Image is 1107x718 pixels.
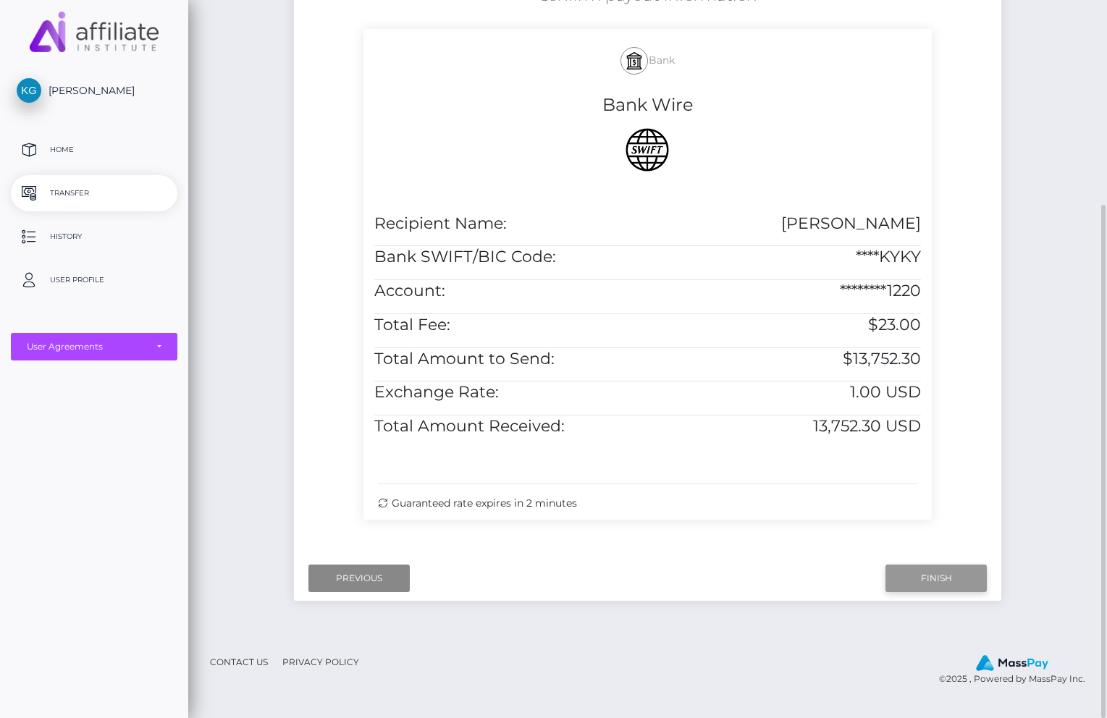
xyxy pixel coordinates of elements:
[624,127,670,173] img: E16AAAAAElFTkSuQmCC
[374,213,636,235] h5: Recipient Name:
[374,314,636,337] h5: Total Fee:
[11,175,177,211] a: Transfer
[374,40,921,82] h5: Bank
[374,280,636,303] h5: Account:
[27,341,146,352] div: User Agreements
[658,381,920,404] h5: 1.00 USD
[17,269,172,291] p: User Profile
[374,415,636,438] h5: Total Amount Received:
[17,182,172,204] p: Transfer
[378,496,917,511] div: Guaranteed rate expires in 2 minutes
[626,52,643,69] img: bank.svg
[30,12,159,52] img: MassPay
[374,348,636,371] h5: Total Amount to Send:
[11,333,177,360] button: User Agreements
[308,565,410,592] input: Previous
[204,651,274,673] a: Contact Us
[374,246,636,269] h5: Bank SWIFT/BIC Code:
[17,226,172,248] p: History
[17,139,172,161] p: Home
[658,348,920,371] h5: $13,752.30
[939,654,1096,686] div: © 2025 , Powered by MassPay Inc.
[11,84,177,97] span: [PERSON_NAME]
[885,565,987,592] input: Finish
[277,651,365,673] a: Privacy Policy
[976,655,1048,671] img: MassPay
[374,93,921,118] h4: Bank Wire
[658,415,920,438] h5: 13,752.30 USD
[658,314,920,337] h5: $23.00
[658,213,920,235] h5: [PERSON_NAME]
[11,262,177,298] a: User Profile
[11,132,177,168] a: Home
[374,381,636,404] h5: Exchange Rate:
[11,219,177,255] a: History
